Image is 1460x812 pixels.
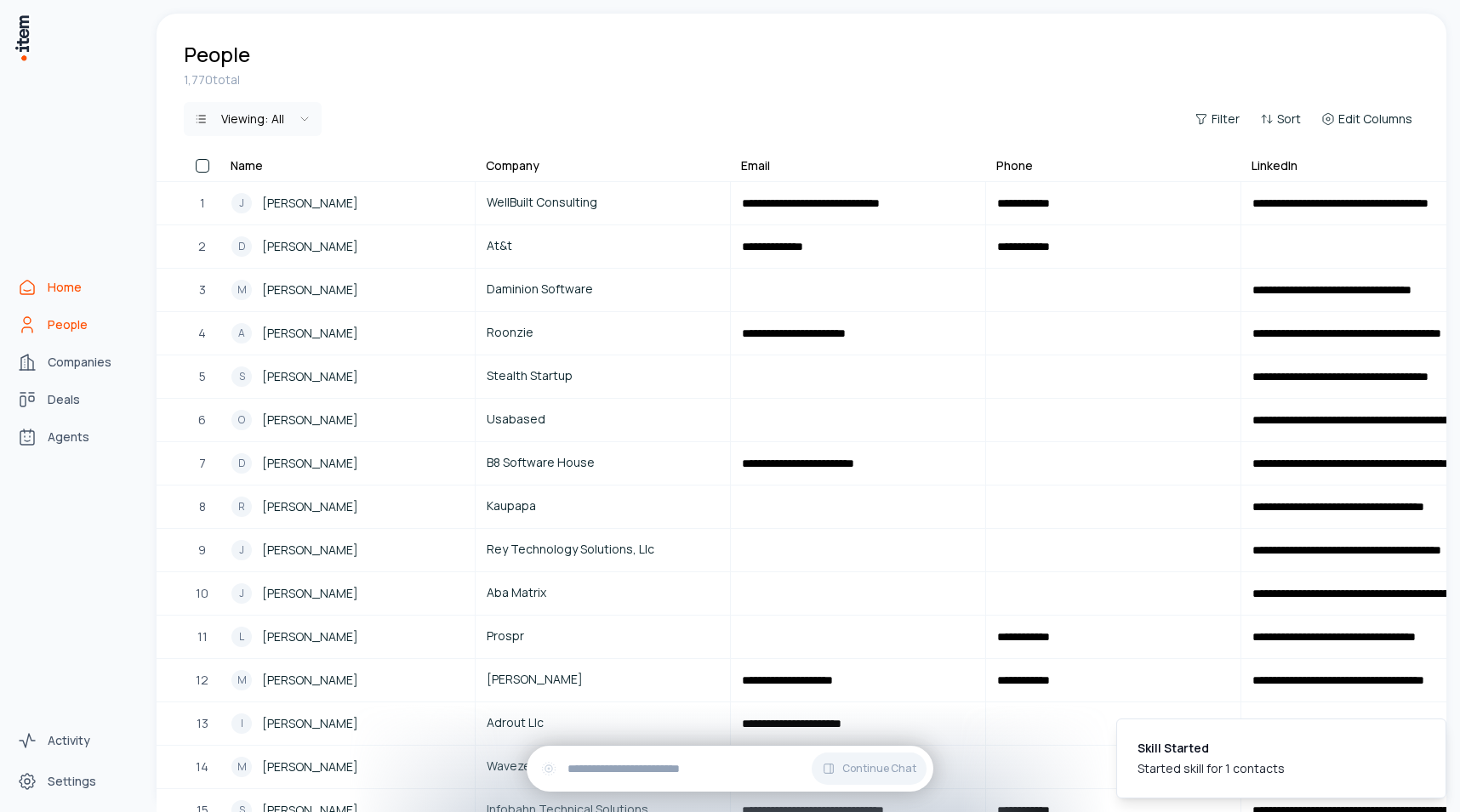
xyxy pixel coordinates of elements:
[231,453,252,474] div: D
[221,660,474,701] a: M[PERSON_NAME]
[262,541,358,559] span: [PERSON_NAME]
[487,323,719,342] span: Roonzie
[199,497,206,516] span: 8
[262,714,358,733] span: [PERSON_NAME]
[231,757,252,777] div: M
[48,354,111,371] span: Companies
[262,411,358,429] span: [PERSON_NAME]
[476,226,729,267] a: At&t
[221,530,474,571] a: J[PERSON_NAME]
[48,773,96,790] span: Settings
[1212,111,1240,128] span: Filter
[486,157,539,174] div: Company
[221,573,474,614] a: J[PERSON_NAME]
[262,454,358,473] span: [PERSON_NAME]
[476,747,729,787] a: Wavezen
[196,584,208,603] span: 10
[10,270,140,304] a: Home
[221,313,474,354] a: A[PERSON_NAME]
[487,236,719,255] span: At&t
[221,616,474,657] a: L[PERSON_NAME]
[200,194,205,213] span: 1
[476,703,729,744] a: Adrout Llc
[198,324,206,343] span: 4
[48,732,90,749] span: Activity
[231,713,252,734] div: I
[184,71,1419,88] div: 1,770 total
[262,367,358,386] span: [PERSON_NAME]
[231,236,252,257] div: D
[221,183,474,224] a: J[PERSON_NAME]
[262,324,358,343] span: [PERSON_NAME]
[231,670,252,690] div: M
[48,391,80,408] span: Deals
[1138,760,1285,777] div: Started skill for 1 contacts
[10,308,140,342] a: People
[476,616,729,657] a: Prospr
[10,764,140,798] a: Settings
[476,530,729,571] a: Rey Technology Solutions, Llc
[198,411,206,429] span: 6
[196,758,208,776] span: 14
[1138,740,1285,757] div: Skill Started
[231,366,252,387] div: S
[199,281,206,299] span: 3
[231,627,252,647] div: L
[262,497,358,516] span: [PERSON_NAME]
[231,410,252,430] div: O
[10,383,140,417] a: Deals
[741,157,770,174] div: Email
[48,279,82,296] span: Home
[221,400,474,440] a: O[PERSON_NAME]
[231,540,252,560] div: J
[48,429,89,446] span: Agents
[198,237,206,256] span: 2
[1338,111,1412,128] span: Edit Columns
[1252,157,1297,174] div: LinkedIn
[262,627,358,646] span: [PERSON_NAME]
[10,724,140,758] a: Activity
[476,443,729,484] a: B8 Software House
[221,111,284,128] div: Viewing:
[476,313,729,354] a: Roonzie
[196,671,208,690] span: 12
[221,270,474,310] a: M[PERSON_NAME]
[487,627,719,645] span: Prospr
[199,454,206,473] span: 7
[199,367,206,386] span: 5
[1188,107,1246,131] button: Filter
[527,746,933,792] div: Continue Chat
[262,237,358,256] span: [PERSON_NAME]
[221,226,474,267] a: D[PERSON_NAME]
[487,193,719,212] span: WellBuilt Consulting
[476,400,729,440] a: Usabased
[487,757,719,775] span: Wavezen
[231,193,252,213] div: J
[487,670,719,689] span: [PERSON_NAME]
[487,410,719,429] span: Usabased
[10,420,140,454] a: Agents
[476,270,729,310] a: Daminion Software
[476,356,729,397] a: Stealth Startup
[262,194,358,213] span: [PERSON_NAME]
[487,453,719,472] span: B8 Software House
[262,584,358,603] span: [PERSON_NAME]
[1315,107,1419,131] button: Edit Columns
[231,583,252,604] div: J
[231,497,252,517] div: R
[221,703,474,744] a: I[PERSON_NAME]
[221,747,474,787] a: M[PERSON_NAME]
[476,183,729,224] a: WellBuilt Consulting
[1253,107,1308,131] button: Sort
[476,486,729,527] a: Kaupapa
[487,540,719,559] span: Rey Technology Solutions, Llc
[262,758,358,776] span: [PERSON_NAME]
[476,573,729,614] a: Aba Matrix
[231,280,252,300] div: M
[231,157,263,174] div: Name
[221,486,474,527] a: R[PERSON_NAME]
[842,762,916,775] span: Continue Chat
[48,316,88,333] span: People
[487,583,719,602] span: Aba Matrix
[487,497,719,515] span: Kaupapa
